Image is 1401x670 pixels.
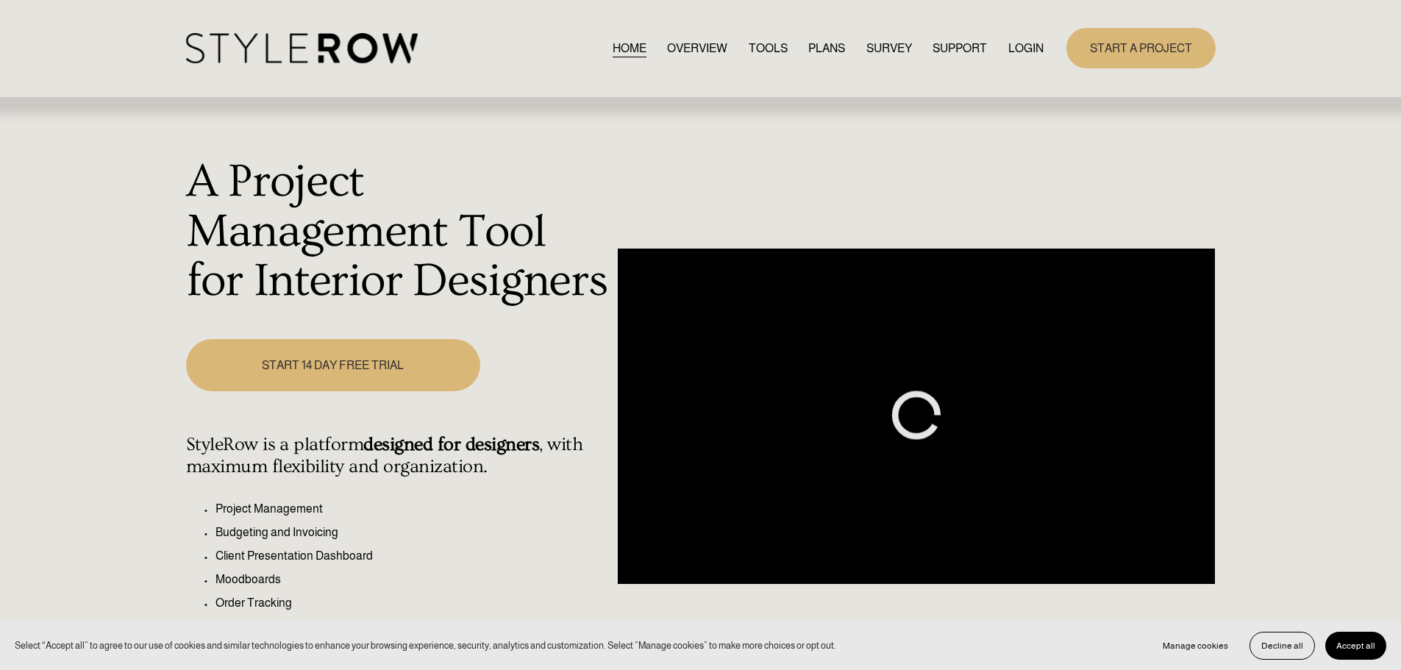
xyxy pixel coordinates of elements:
[215,547,610,565] p: Client Presentation Dashboard
[215,594,610,612] p: Order Tracking
[15,638,836,652] p: Select “Accept all” to agree to our use of cookies and similar technologies to enhance your brows...
[749,38,788,58] a: TOOLS
[667,38,727,58] a: OVERVIEW
[1066,28,1216,68] a: START A PROJECT
[1250,632,1315,660] button: Decline all
[215,500,610,518] p: Project Management
[1152,632,1239,660] button: Manage cookies
[808,38,845,58] a: PLANS
[613,38,646,58] a: HOME
[1261,641,1303,651] span: Decline all
[215,524,610,541] p: Budgeting and Invoicing
[933,38,987,58] a: folder dropdown
[186,339,480,391] a: START 14 DAY FREE TRIAL
[363,434,539,455] strong: designed for designers
[1163,641,1228,651] span: Manage cookies
[1336,641,1375,651] span: Accept all
[186,434,610,478] h4: StyleRow is a platform , with maximum flexibility and organization.
[1008,38,1044,58] a: LOGIN
[215,571,610,588] p: Moodboards
[186,157,610,307] h1: A Project Management Tool for Interior Designers
[933,40,987,57] span: SUPPORT
[186,33,418,63] img: StyleRow
[1325,632,1386,660] button: Accept all
[866,38,912,58] a: SURVEY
